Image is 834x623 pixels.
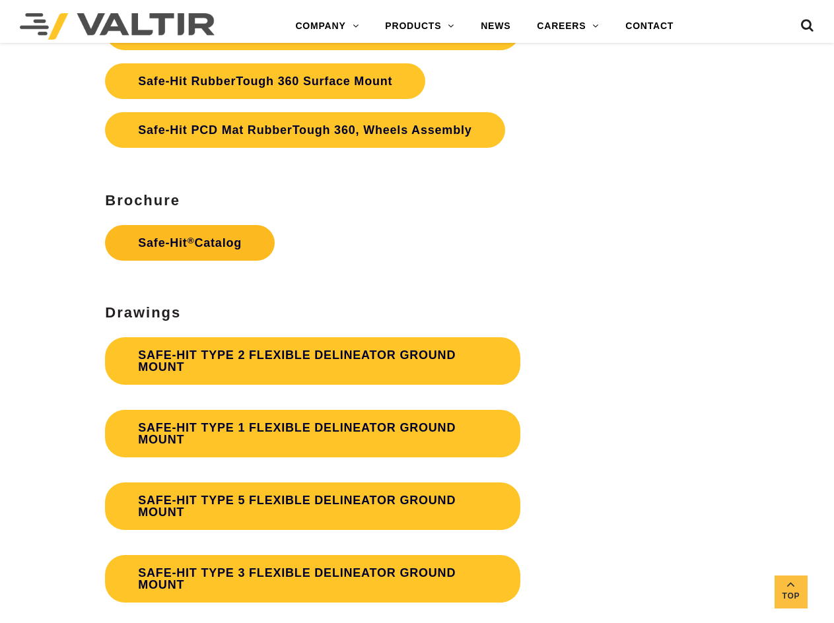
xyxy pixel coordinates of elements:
strong: Brochure [105,192,180,209]
img: Valtir [20,13,215,40]
strong: Drawings [105,304,181,321]
a: Top [775,575,808,608]
a: PRODUCTS [372,13,468,40]
a: CONTACT [612,13,687,40]
a: SAFE-HIT TYPE 5 FLEXIBLE DELINEATOR GROUND MOUNT [105,482,520,530]
a: NEWS [468,13,524,40]
a: SAFE-HIT TYPE 3 FLEXIBLE DELINEATOR GROUND MOUNT [105,555,520,603]
sup: ® [188,236,195,246]
a: CAREERS [524,13,612,40]
a: Safe-Hit PCD Mat RubberTough 360, Wheels Assembly [105,112,504,148]
a: Safe-Hit RubberTough 360 Surface Mount [105,63,425,99]
a: Safe-Hit®Catalog [105,225,275,261]
span: Top [775,589,808,604]
a: SAFE-HIT TYPE 1 FLEXIBLE DELINEATOR GROUND MOUNT [105,410,520,457]
a: SAFE-HIT TYPE 2 FLEXIBLE DELINEATOR GROUND MOUNT [105,337,520,385]
a: COMPANY [282,13,372,40]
